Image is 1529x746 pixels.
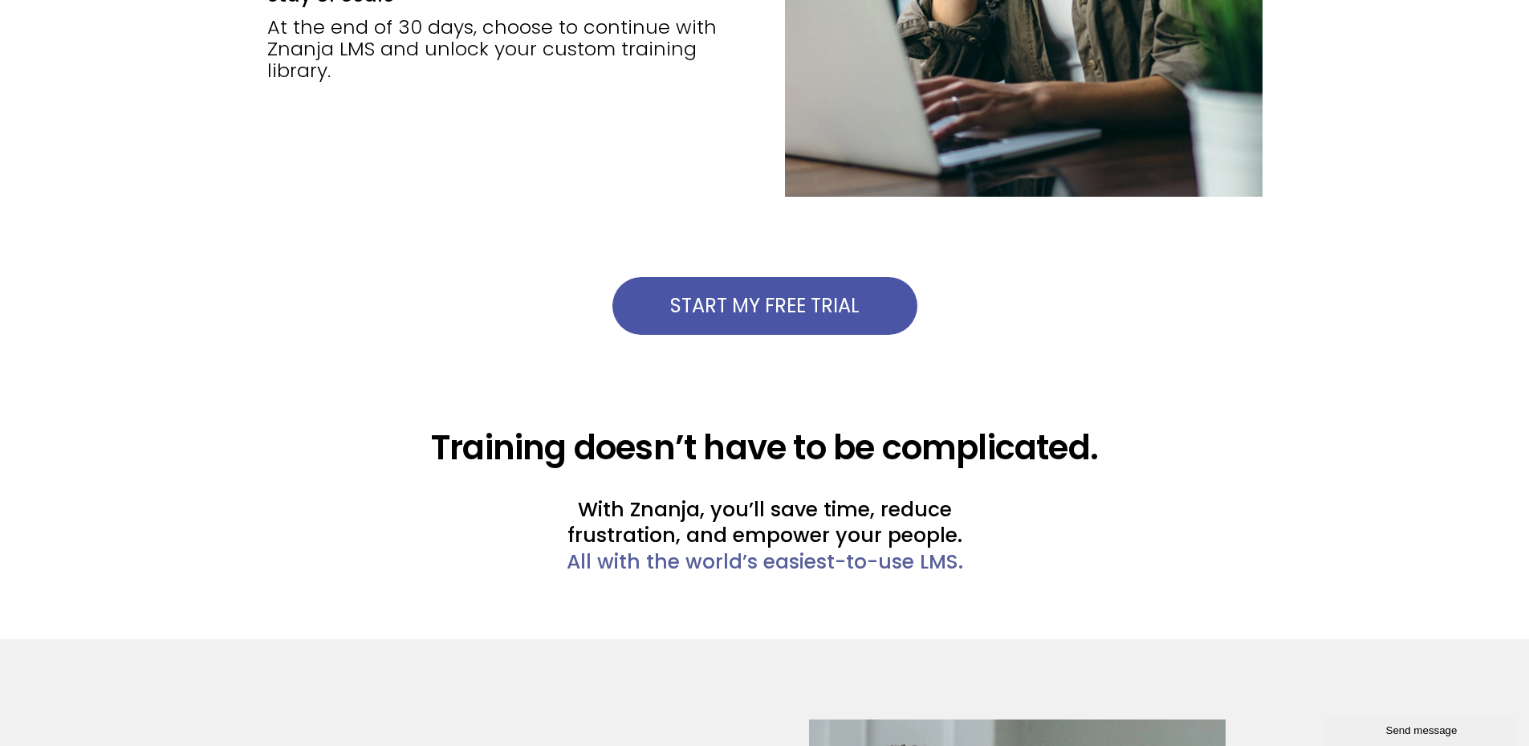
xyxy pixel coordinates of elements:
[267,431,1263,465] h2: Training doesn’t have to be complicated.
[267,549,1263,576] h2: All with the world’s easiest-to-use LMS.
[670,296,860,316] span: START MY FREE TRIAL
[1325,711,1521,746] iframe: chat widget
[267,16,745,105] div: At the end of 30 days, choose to continue with Znanja LMS and unlock your custom training library.
[267,497,1263,549] h2: With Znanja, you’ll save time, reduce frustration, and empower your people.
[612,277,917,335] a: START MY FREE TRIAL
